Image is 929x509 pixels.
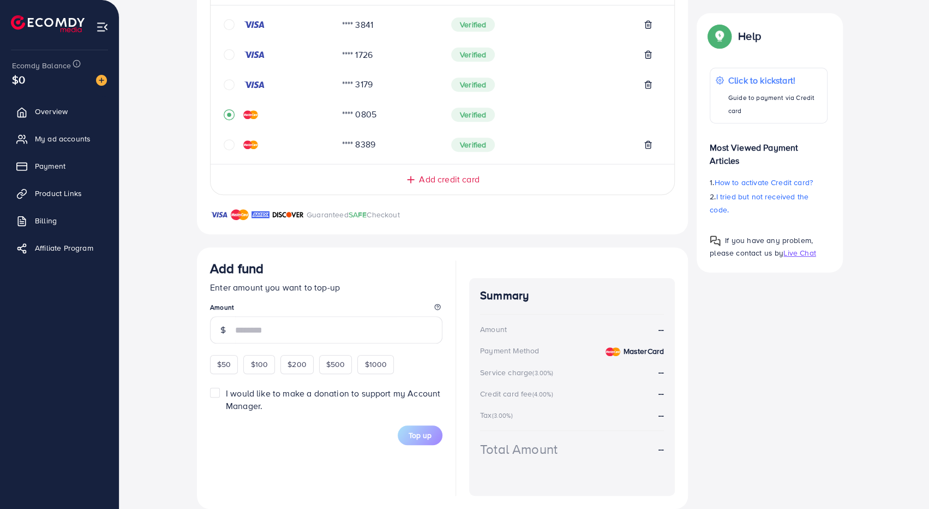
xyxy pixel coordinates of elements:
[409,430,431,441] span: Top up
[480,440,558,459] div: Total Amount
[451,138,495,152] span: Verified
[480,367,556,378] div: Service charge
[714,177,812,188] span: How to activate Credit card?
[210,303,442,316] legend: Amount
[710,190,828,216] p: 2.
[623,346,664,357] strong: MasterCard
[8,155,111,177] a: Payment
[210,281,442,294] p: Enter amount you want to top-up
[326,359,345,370] span: $500
[398,425,442,445] button: Top up
[480,289,664,303] h4: Summary
[451,17,495,32] span: Verified
[480,388,556,399] div: Credit card fee
[35,188,82,199] span: Product Links
[658,323,664,336] strong: --
[210,261,263,276] h3: Add fund
[231,208,249,221] img: brand
[224,79,235,90] svg: circle
[272,208,304,221] img: brand
[210,208,228,221] img: brand
[224,139,235,150] svg: circle
[243,20,265,29] img: credit
[217,359,231,370] span: $50
[480,345,539,356] div: Payment Method
[710,235,721,246] img: Popup guide
[287,359,307,370] span: $200
[883,460,921,501] iframe: Chat
[8,182,111,204] a: Product Links
[710,132,828,167] p: Most Viewed Payment Articles
[451,48,495,62] span: Verified
[11,15,85,32] img: logo
[8,100,111,122] a: Overview
[658,366,664,378] strong: --
[480,324,507,335] div: Amount
[35,215,57,226] span: Billing
[8,128,111,150] a: My ad accounts
[35,161,65,171] span: Payment
[243,50,265,59] img: credit
[224,49,235,60] svg: circle
[532,369,553,377] small: (3.00%)
[35,242,93,253] span: Affiliate Program
[710,176,828,189] p: 1.
[364,359,387,370] span: $1000
[8,210,111,232] a: Billing
[243,80,265,89] img: credit
[243,110,258,119] img: credit
[728,91,822,117] p: Guide to payment via Credit card
[451,108,495,122] span: Verified
[250,359,268,370] span: $100
[532,390,553,399] small: (4.00%)
[658,443,664,455] strong: --
[710,235,813,258] span: If you have any problem, please contact us by
[243,140,258,149] img: credit
[419,173,479,186] span: Add credit card
[492,411,512,420] small: (3.00%)
[226,387,440,412] span: I would like to make a donation to support my Account Manager.
[251,208,269,221] img: brand
[35,133,91,144] span: My ad accounts
[783,247,816,258] span: Live Chat
[224,19,235,30] svg: circle
[349,209,367,220] span: SAFE
[606,347,620,356] img: credit
[12,60,71,71] span: Ecomdy Balance
[8,237,111,259] a: Affiliate Program
[96,21,109,33] img: menu
[35,106,68,117] span: Overview
[728,74,822,87] p: Click to kickstart!
[307,208,400,221] p: Guaranteed Checkout
[710,191,808,215] span: I tried but not received the code.
[658,409,664,421] strong: --
[451,78,495,92] span: Verified
[96,75,107,86] img: image
[480,410,516,421] div: Tax
[658,387,664,399] strong: --
[738,29,761,43] p: Help
[224,109,235,120] svg: record circle
[12,72,25,87] span: $0
[710,26,729,46] img: Popup guide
